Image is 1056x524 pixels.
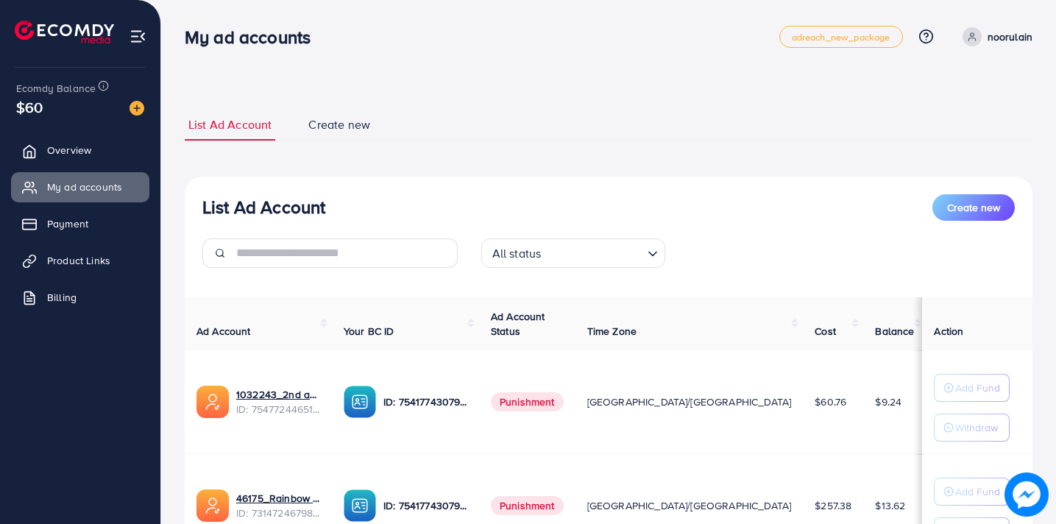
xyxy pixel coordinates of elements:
h3: List Ad Account [202,196,325,218]
span: Billing [47,290,77,305]
span: $60.76 [815,394,846,409]
span: Punishment [491,496,564,515]
input: Search for option [545,240,641,264]
span: Ecomdy Balance [16,81,96,96]
a: 46175_Rainbow Mart_1703092077019 [236,491,320,506]
button: Add Fund [934,478,1010,506]
span: List Ad Account [188,116,272,133]
h3: My ad accounts [185,26,322,48]
span: ID: 7314724679808335874 [236,506,320,520]
p: Add Fund [955,379,1000,397]
span: Punishment [491,392,564,411]
p: ID: 7541774307903438866 [383,393,467,411]
img: image [1005,473,1048,516]
a: Payment [11,209,149,238]
span: All status [489,243,545,264]
span: $257.38 [815,498,851,513]
img: ic-ads-acc.e4c84228.svg [196,489,229,522]
span: Balance [875,324,914,339]
a: Billing [11,283,149,312]
button: Add Fund [934,374,1010,402]
a: noorulain [957,27,1032,46]
span: Your BC ID [344,324,394,339]
span: [GEOGRAPHIC_DATA]/[GEOGRAPHIC_DATA] [587,394,792,409]
div: <span class='underline'>1032243_2nd ad account Noor ul Ain_1757341624637</span></br>7547724465141... [236,387,320,417]
a: My ad accounts [11,172,149,202]
span: ID: 7547724465141022728 [236,402,320,417]
span: Ad Account [196,324,251,339]
span: Product Links [47,253,110,268]
img: ic-ba-acc.ded83a64.svg [344,386,376,418]
span: $13.62 [875,498,905,513]
button: Create new [932,194,1015,221]
span: Ad Account Status [491,309,545,339]
p: noorulain [988,28,1032,46]
span: adreach_new_package [792,32,890,42]
span: Payment [47,216,88,231]
div: <span class='underline'>46175_Rainbow Mart_1703092077019</span></br>7314724679808335874 [236,491,320,521]
img: ic-ba-acc.ded83a64.svg [344,489,376,522]
button: Withdraw [934,414,1010,442]
p: Withdraw [955,419,998,436]
img: ic-ads-acc.e4c84228.svg [196,386,229,418]
span: Cost [815,324,836,339]
p: Add Fund [955,483,1000,500]
span: $9.24 [875,394,901,409]
img: image [130,101,144,116]
div: Search for option [481,238,665,268]
span: $60 [16,96,43,118]
a: adreach_new_package [779,26,903,48]
span: [GEOGRAPHIC_DATA]/[GEOGRAPHIC_DATA] [587,498,792,513]
a: Product Links [11,246,149,275]
span: My ad accounts [47,180,122,194]
span: Overview [47,143,91,157]
img: menu [130,28,146,45]
a: Overview [11,135,149,165]
span: Action [934,324,963,339]
img: logo [15,21,114,43]
p: ID: 7541774307903438866 [383,497,467,514]
span: Time Zone [587,324,637,339]
a: 1032243_2nd ad account Noor ul Ain_1757341624637 [236,387,320,402]
span: Create new [947,200,1000,215]
span: Create new [308,116,370,133]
